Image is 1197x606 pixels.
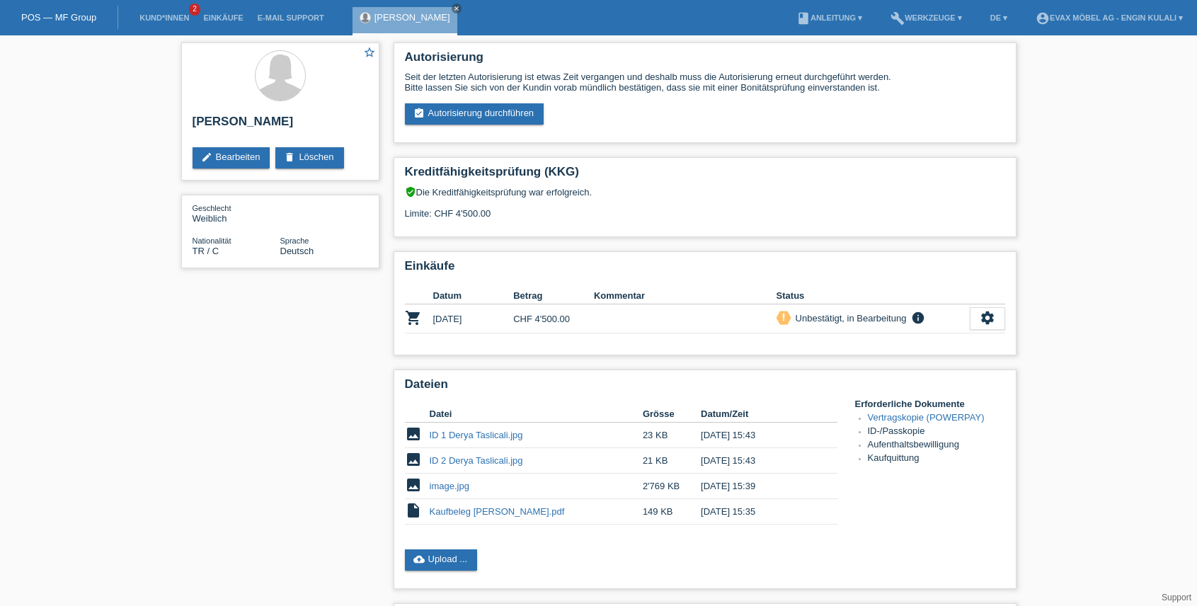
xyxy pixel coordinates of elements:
[405,425,422,442] i: image
[405,309,422,326] i: POSP00026498
[890,11,905,25] i: build
[1162,593,1191,602] a: Support
[405,451,422,468] i: image
[193,246,219,256] span: Türkei / C / 06.02.1981
[910,311,927,325] i: info
[405,476,422,493] i: image
[405,549,478,571] a: cloud_uploadUpload ...
[405,103,544,125] a: assignment_turned_inAutorisierung durchführen
[513,287,594,304] th: Betrag
[280,246,314,256] span: Deutsch
[796,11,811,25] i: book
[405,259,1005,280] h2: Einkäufe
[405,50,1005,72] h2: Autorisierung
[405,72,1005,93] div: Seit der letzten Autorisierung ist etwas Zeit vergangen und deshalb muss die Autorisierung erneut...
[405,165,1005,186] h2: Kreditfähigkeitsprüfung (KKG)
[405,502,422,519] i: insert_drive_file
[1036,11,1050,25] i: account_circle
[594,287,777,304] th: Kommentar
[405,377,1005,399] h2: Dateien
[983,13,1014,22] a: DE ▾
[868,452,1005,466] li: Kaufquittung
[405,186,1005,229] div: Die Kreditfähigkeitsprüfung war erfolgreich. Limite: CHF 4'500.00
[701,474,817,499] td: [DATE] 15:39
[430,455,523,466] a: ID 2 Derya Taslicali.jpg
[275,147,343,168] a: deleteLöschen
[452,4,462,13] a: close
[132,13,196,22] a: Kund*innen
[868,439,1005,452] li: Aufenthaltsbewilligung
[980,310,995,326] i: settings
[643,448,701,474] td: 21 KB
[868,425,1005,439] li: ID-/Passkopie
[193,115,368,136] h2: [PERSON_NAME]
[193,147,270,168] a: editBearbeiten
[193,236,231,245] span: Nationalität
[868,412,985,423] a: Vertragskopie (POWERPAY)
[413,554,425,565] i: cloud_upload
[430,481,469,491] a: image.jpg
[433,287,514,304] th: Datum
[779,312,789,322] i: priority_high
[284,151,295,163] i: delete
[430,406,643,423] th: Datei
[363,46,376,61] a: star_border
[789,13,869,22] a: bookAnleitung ▾
[413,108,425,119] i: assignment_turned_in
[701,423,817,448] td: [DATE] 15:43
[701,448,817,474] td: [DATE] 15:43
[791,311,907,326] div: Unbestätigt, in Bearbeitung
[513,304,594,333] td: CHF 4'500.00
[193,204,231,212] span: Geschlecht
[643,474,701,499] td: 2'769 KB
[430,506,565,517] a: Kaufbeleg [PERSON_NAME].pdf
[280,236,309,245] span: Sprache
[433,304,514,333] td: [DATE]
[196,13,250,22] a: Einkäufe
[363,46,376,59] i: star_border
[1029,13,1190,22] a: account_circleEVAX Möbel AG - Engin Kulali ▾
[251,13,331,22] a: E-Mail Support
[643,499,701,525] td: 149 KB
[777,287,970,304] th: Status
[643,406,701,423] th: Grösse
[189,4,200,16] span: 2
[374,12,450,23] a: [PERSON_NAME]
[643,423,701,448] td: 23 KB
[453,5,460,12] i: close
[430,430,523,440] a: ID 1 Derya Taslicali.jpg
[21,12,96,23] a: POS — MF Group
[701,406,817,423] th: Datum/Zeit
[201,151,212,163] i: edit
[701,499,817,525] td: [DATE] 15:35
[855,399,1005,409] h4: Erforderliche Dokumente
[193,202,280,224] div: Weiblich
[405,186,416,198] i: verified_user
[883,13,969,22] a: buildWerkzeuge ▾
